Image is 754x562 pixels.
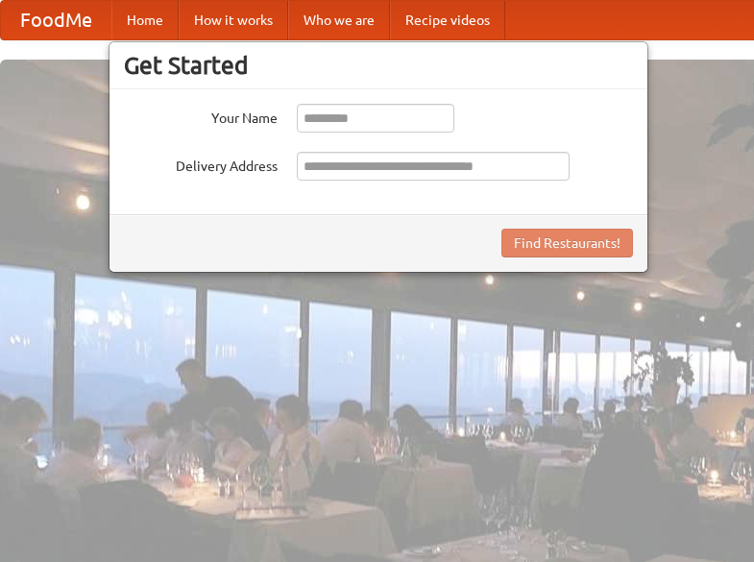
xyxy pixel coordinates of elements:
[390,1,505,39] a: Recipe videos
[179,1,288,39] a: How it works
[124,104,278,128] label: Your Name
[288,1,390,39] a: Who we are
[124,51,633,80] h3: Get Started
[124,152,278,176] label: Delivery Address
[501,229,633,257] button: Find Restaurants!
[1,1,111,39] a: FoodMe
[111,1,179,39] a: Home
